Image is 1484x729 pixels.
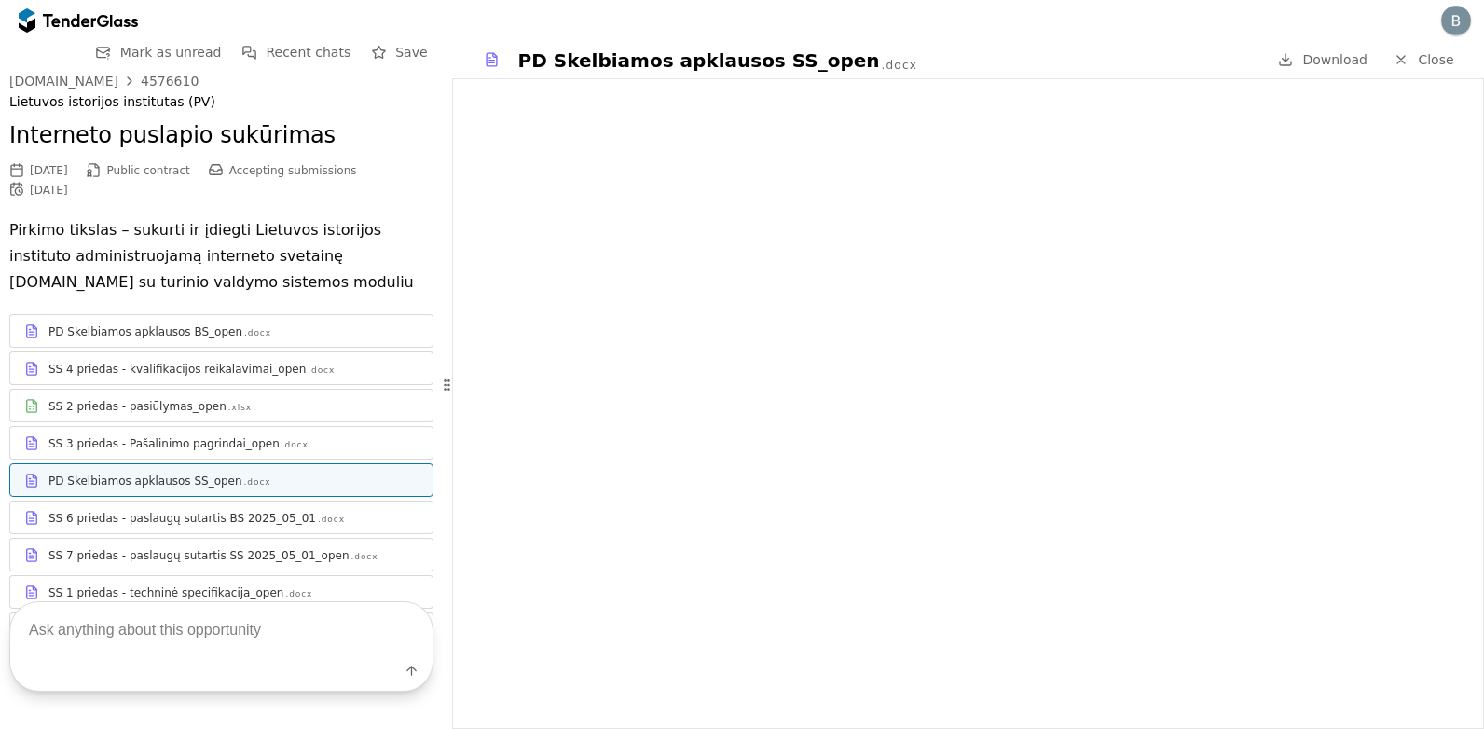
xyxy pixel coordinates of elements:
[882,58,917,74] div: .docx
[48,362,306,377] div: SS 4 priedas - kvalifikacijos reikalavimai_open
[229,164,357,177] span: Accepting submissions
[365,41,433,64] button: Save
[48,436,280,451] div: SS 3 priedas - Pašalinimo pagrindai_open
[90,41,227,64] button: Mark as unread
[318,514,345,526] div: .docx
[518,48,880,74] div: PD Skelbiamos apklausos SS_open
[48,324,242,339] div: PD Skelbiamos apklausos BS_open
[9,501,433,534] a: SS 6 priedas - paslaugų sutartis BS 2025_05_01.docx
[1272,48,1373,72] a: Download
[9,426,433,460] a: SS 3 priedas - Pašalinimo pagrindai_open.docx
[30,184,68,197] div: [DATE]
[48,399,227,414] div: SS 2 priedas - pasiūlymas_open
[9,120,433,152] h2: Interneto puslapio sukūrimas
[395,45,427,60] span: Save
[9,463,433,497] a: PD Skelbiamos apklausos SS_open.docx
[120,45,222,60] span: Mark as unread
[351,551,378,563] div: .docx
[9,389,433,422] a: SS 2 priedas - pasiūlymas_open.xlsx
[9,351,433,385] a: SS 4 priedas - kvalifikacijos reikalavimai_open.docx
[282,439,309,451] div: .docx
[30,164,68,177] div: [DATE]
[9,538,433,571] a: SS 7 priedas - paslaugų sutartis SS 2025_05_01_open.docx
[236,41,356,64] button: Recent chats
[107,164,190,177] span: Public contract
[308,364,335,377] div: .docx
[228,402,252,414] div: .xlsx
[48,511,316,526] div: SS 6 priedas - paslaugų sutartis BS 2025_05_01
[141,75,199,88] div: 4576610
[48,474,242,488] div: PD Skelbiamos apklausos SS_open
[48,548,350,563] div: SS 7 priedas - paslaugų sutartis SS 2025_05_01_open
[1302,52,1367,67] span: Download
[9,74,199,89] a: [DOMAIN_NAME]4576610
[244,327,271,339] div: .docx
[9,314,433,348] a: PD Skelbiamos apklausos BS_open.docx
[266,45,350,60] span: Recent chats
[9,217,433,296] p: Pirkimo tikslas – sukurti ir įdiegti Lietuvos istorijos instituto administruojamą interneto sveta...
[9,94,433,110] div: Lietuvos istorijos institutas (PV)
[9,75,118,88] div: [DOMAIN_NAME]
[1418,52,1453,67] span: Close
[244,476,271,488] div: .docx
[1382,48,1465,72] a: Close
